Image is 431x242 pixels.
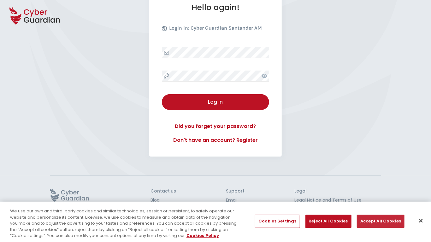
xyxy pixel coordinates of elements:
[10,208,237,239] div: We use our own and third-party cookies and similar technologies, session or persistent, to safely...
[226,197,245,204] a: Email
[186,233,219,239] a: More information about your privacy, opens in a new tab
[167,98,264,106] div: Log in
[151,188,176,194] h3: Contact us
[162,136,269,144] a: Don't have an account? Register
[414,214,428,228] button: Close
[226,188,245,194] h3: Support
[162,123,269,130] a: Did you forget your password?
[294,188,381,194] h3: Legal
[357,215,404,228] button: Accept All Cookies
[162,94,269,110] button: Log in
[255,215,300,228] button: Cookies Settings, Opens the preference center dialog
[294,197,381,204] a: Legal Notice and Terms of Use
[305,215,351,228] button: Reject All Cookies
[151,197,176,204] a: Blog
